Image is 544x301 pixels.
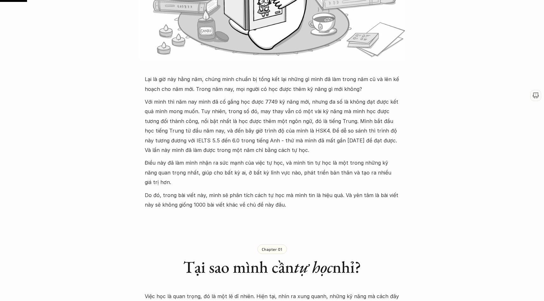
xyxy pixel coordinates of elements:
h2: Tại sao mình cần nhỉ? [145,257,399,277]
p: Chapter 01 [262,247,282,251]
p: Với mình thì năm nay mình đã cố gắng học được 7749 kỹ năng mới, nhưng đa số là không đạt được kết... [145,97,399,155]
p: Lại là giờ này hằng năm, chúng mình chuẩn bị tổng kết lại những gì mình đã làm trong năm cũ và lê... [145,74,399,94]
p: Điều này đã làm mình nhận ra sức mạnh của việc tự học, và mình tin tự học là một trong những kỹ n... [145,158,399,187]
p: Do đó, trong bài viết này, mình sẽ phân tích cách tự học mà mình tin là hiệu quả. Và yên tâm là b... [145,190,399,210]
em: tự học [294,256,332,277]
